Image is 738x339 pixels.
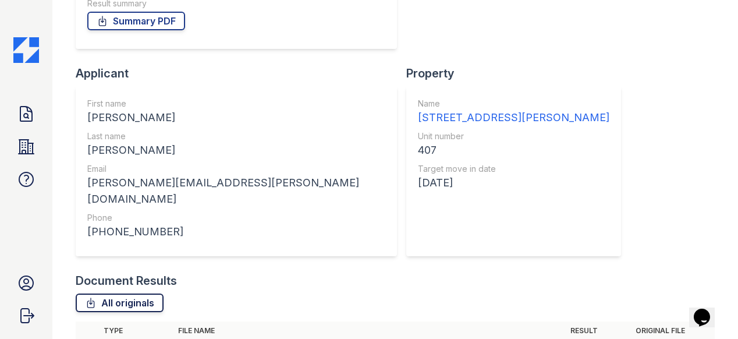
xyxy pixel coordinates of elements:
div: Document Results [76,273,177,289]
div: First name [87,98,385,110]
div: Last name [87,130,385,142]
div: Target move in date [418,163,609,175]
img: CE_Icon_Blue-c292c112584629df590d857e76928e9f676e5b41ef8f769ba2f05ee15b207248.png [13,37,39,63]
div: Email [87,163,385,175]
div: [DATE] [418,175,609,191]
a: Summary PDF [87,12,185,30]
div: [PHONE_NUMBER] [87,224,385,240]
div: Phone [87,212,385,224]
div: [PERSON_NAME] [87,142,385,158]
div: [PERSON_NAME][EMAIL_ADDRESS][PERSON_NAME][DOMAIN_NAME] [87,175,385,207]
div: Applicant [76,65,406,82]
div: [PERSON_NAME] [87,110,385,126]
div: Name [418,98,609,110]
div: Property [406,65,630,82]
div: [STREET_ADDRESS][PERSON_NAME] [418,110,609,126]
a: All originals [76,294,164,312]
iframe: chat widget [689,292,726,327]
div: Unit number [418,130,609,142]
div: 407 [418,142,609,158]
a: Name [STREET_ADDRESS][PERSON_NAME] [418,98,609,126]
